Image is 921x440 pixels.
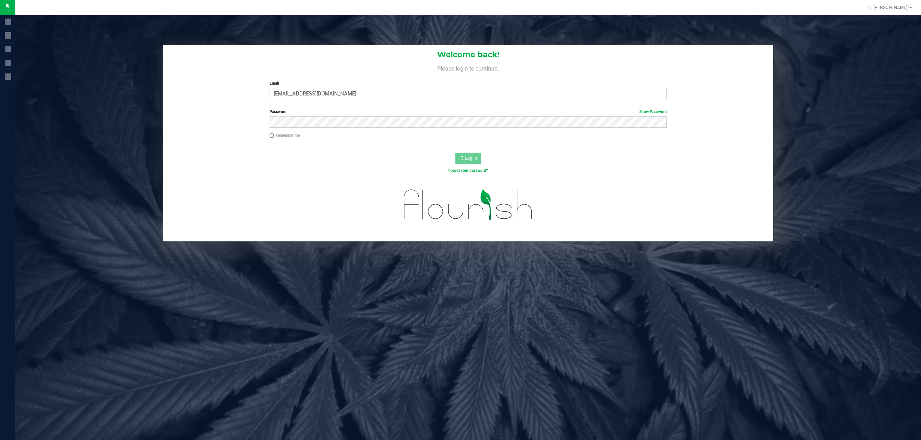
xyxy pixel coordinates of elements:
a: Forgot your password? [448,168,488,173]
input: Remember me [270,133,274,138]
span: Hi, [PERSON_NAME]! [867,5,909,10]
label: Remember me [270,133,300,138]
h1: Welcome back! [163,50,773,59]
label: Email [270,80,667,86]
img: flourish_logo.svg [392,180,545,229]
span: Log In [465,156,477,161]
span: Password [270,110,287,114]
h4: Please login to continue. [163,64,773,72]
button: Log In [455,153,481,164]
a: Show Password [639,110,667,114]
